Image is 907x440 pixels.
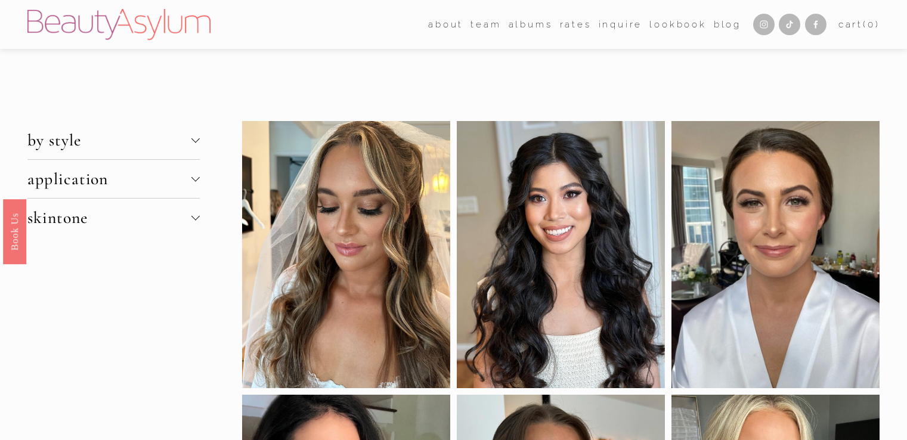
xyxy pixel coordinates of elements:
a: TikTok [779,14,800,35]
button: application [27,160,200,198]
span: 0 [868,19,875,30]
a: Inquire [599,16,643,33]
span: skintone [27,207,191,228]
a: Lookbook [649,16,706,33]
button: by style [27,121,200,159]
a: albums [509,16,553,33]
span: ( ) [863,19,880,30]
a: Blog [714,16,741,33]
img: Beauty Asylum | Bridal Hair &amp; Makeup Charlotte &amp; Atlanta [27,9,211,40]
a: folder dropdown [470,16,501,33]
span: by style [27,130,191,150]
a: Instagram [753,14,775,35]
span: about [428,17,463,33]
a: Rates [560,16,592,33]
a: Book Us [3,199,26,264]
span: application [27,169,191,189]
a: folder dropdown [428,16,463,33]
button: skintone [27,199,200,237]
a: 0 items in cart [838,17,880,33]
span: team [470,17,501,33]
a: Facebook [805,14,826,35]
